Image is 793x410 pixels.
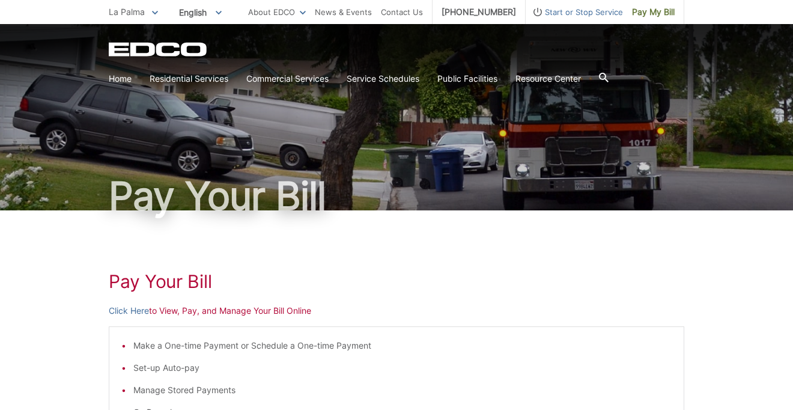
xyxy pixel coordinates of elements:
[109,304,684,317] p: to View, Pay, and Manage Your Bill Online
[133,339,672,352] li: Make a One-time Payment or Schedule a One-time Payment
[109,72,132,85] a: Home
[150,72,228,85] a: Residential Services
[381,5,423,19] a: Contact Us
[248,5,306,19] a: About EDCO
[133,361,672,375] li: Set-up Auto-pay
[437,72,497,85] a: Public Facilities
[515,72,581,85] a: Resource Center
[109,7,145,17] span: La Palma
[315,5,372,19] a: News & Events
[632,5,675,19] span: Pay My Bill
[170,2,231,22] span: English
[246,72,329,85] a: Commercial Services
[109,304,149,317] a: Click Here
[109,42,208,57] a: EDCD logo. Return to the homepage.
[347,72,419,85] a: Service Schedules
[109,271,684,292] h1: Pay Your Bill
[109,177,684,215] h1: Pay Your Bill
[133,384,672,397] li: Manage Stored Payments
